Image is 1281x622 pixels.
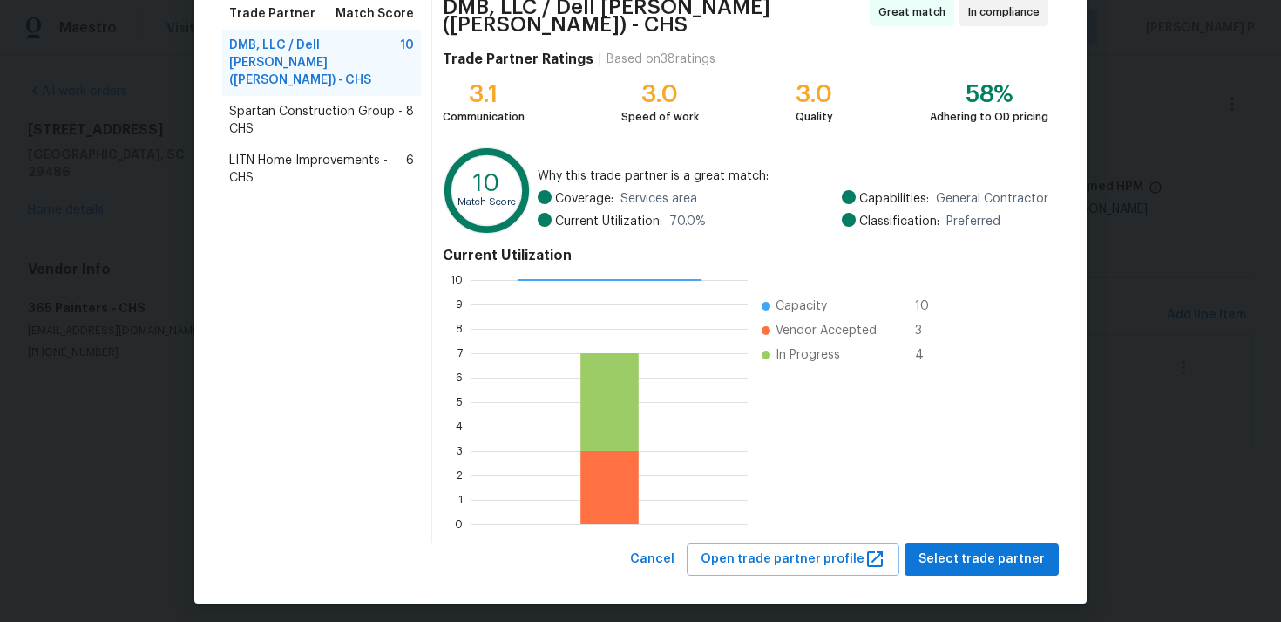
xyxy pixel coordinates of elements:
[630,549,674,571] span: Cancel
[620,190,697,208] span: Services area
[458,495,463,505] text: 1
[701,549,885,571] span: Open trade partner profile
[915,322,943,339] span: 3
[776,322,877,339] span: Vendor Accepted
[776,297,827,315] span: Capacity
[473,171,500,195] text: 10
[555,190,613,208] span: Coverage:
[406,103,414,138] span: 8
[776,346,840,364] span: In Progress
[335,5,414,23] span: Match Score
[457,470,463,481] text: 2
[621,108,699,126] div: Speed of work
[878,3,952,21] span: Great match
[930,85,1048,103] div: 58%
[406,152,414,187] span: 6
[443,51,593,68] h4: Trade Partner Ratings
[915,297,943,315] span: 10
[796,85,833,103] div: 3.0
[918,549,1045,571] span: Select trade partner
[229,5,315,23] span: Trade Partner
[621,85,699,103] div: 3.0
[456,299,463,310] text: 9
[905,543,1059,576] button: Select trade partner
[457,446,463,456] text: 3
[555,213,662,230] span: Current Utilization:
[456,324,463,334] text: 8
[229,152,406,187] span: LITN Home Improvements - CHS
[457,348,463,359] text: 7
[968,3,1047,21] span: In compliance
[400,37,414,89] span: 10
[229,37,400,89] span: DMB, LLC / Dell [PERSON_NAME] ([PERSON_NAME]) - CHS
[859,213,939,230] span: Classification:
[456,421,463,432] text: 4
[687,543,899,576] button: Open trade partner profile
[623,543,681,576] button: Cancel
[443,108,525,126] div: Communication
[936,190,1048,208] span: General Contractor
[946,213,1000,230] span: Preferred
[859,190,929,208] span: Capabilities:
[229,103,406,138] span: Spartan Construction Group - CHS
[456,373,463,383] text: 6
[457,397,463,407] text: 5
[538,167,1048,185] span: Why this trade partner is a great match:
[443,247,1048,264] h4: Current Utilization
[451,275,463,285] text: 10
[593,51,607,68] div: |
[930,108,1048,126] div: Adhering to OD pricing
[796,108,833,126] div: Quality
[457,197,516,207] text: Match Score
[915,346,943,364] span: 4
[607,51,715,68] div: Based on 38 ratings
[669,213,706,230] span: 70.0 %
[455,519,463,530] text: 0
[443,85,525,103] div: 3.1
